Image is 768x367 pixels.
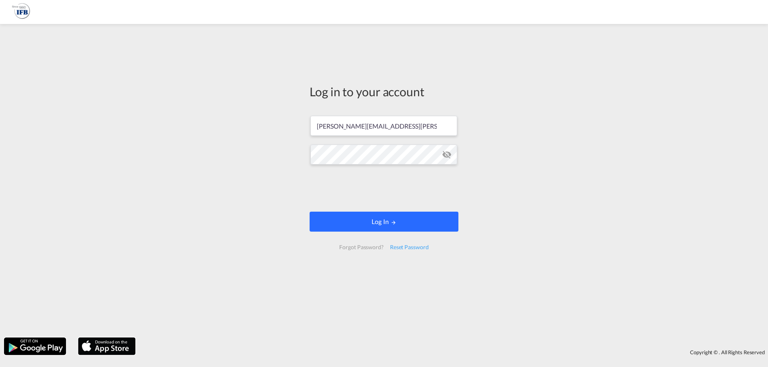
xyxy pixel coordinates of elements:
button: LOGIN [310,212,458,232]
iframe: reCAPTCHA [323,173,445,204]
md-icon: icon-eye-off [442,150,452,159]
div: Reset Password [387,240,432,254]
img: google.png [3,337,67,356]
input: Enter email/phone number [310,116,457,136]
img: apple.png [77,337,136,356]
div: Forgot Password? [336,240,386,254]
div: Log in to your account [310,83,458,100]
div: Copyright © . All Rights Reserved [140,345,768,359]
img: 1f261f00256b11eeaf3d89493e6660f9.png [12,3,30,21]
